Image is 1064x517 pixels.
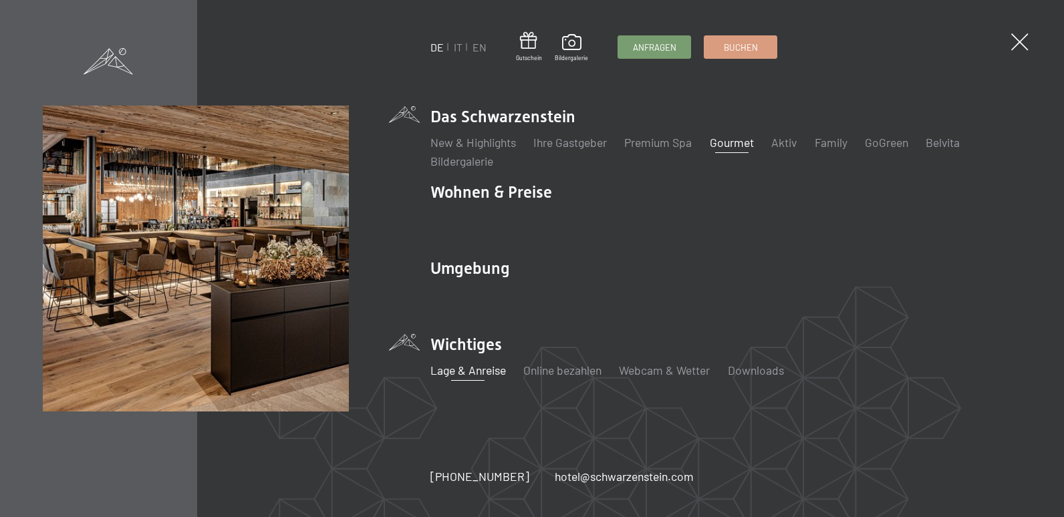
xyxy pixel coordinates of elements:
[704,36,777,58] a: Buchen
[624,135,692,150] a: Premium Spa
[516,32,542,62] a: Gutschein
[728,363,784,377] a: Downloads
[430,135,516,150] a: New & Highlights
[454,41,462,53] a: IT
[430,469,529,484] span: [PHONE_NUMBER]
[710,135,754,150] a: Gourmet
[771,135,797,150] a: Aktiv
[724,41,758,53] span: Buchen
[430,468,529,485] a: [PHONE_NUMBER]
[430,41,444,53] a: DE
[926,135,960,150] a: Belvita
[618,36,690,58] a: Anfragen
[555,468,694,485] a: hotel@schwarzenstein.com
[533,135,607,150] a: Ihre Gastgeber
[430,154,493,168] a: Bildergalerie
[865,135,908,150] a: GoGreen
[619,363,710,377] a: Webcam & Wetter
[633,41,676,53] span: Anfragen
[555,34,588,62] a: Bildergalerie
[516,54,542,62] span: Gutschein
[473,41,487,53] a: EN
[523,363,602,377] a: Online bezahlen
[430,363,506,377] a: Lage & Anreise
[815,135,847,150] a: Family
[555,54,588,62] span: Bildergalerie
